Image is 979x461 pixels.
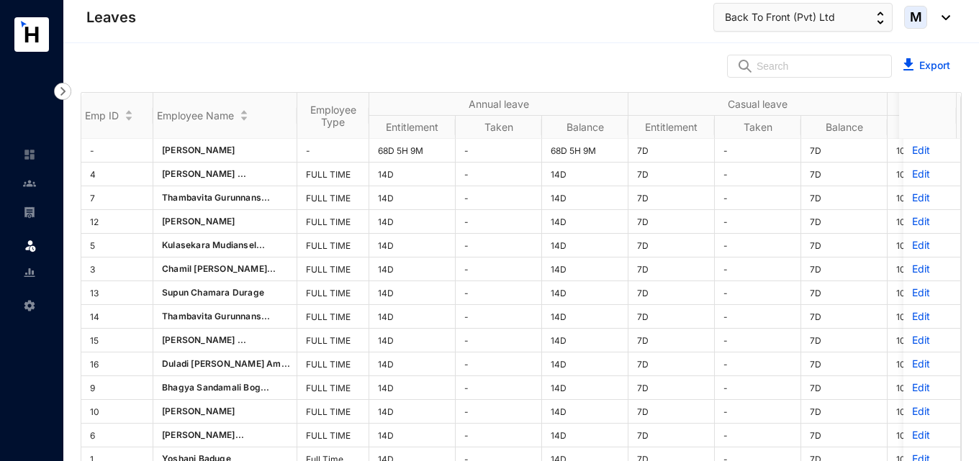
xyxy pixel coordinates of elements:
[801,281,888,305] td: 7D
[542,352,628,376] td: 14D
[912,286,952,300] p: Edit
[12,169,46,198] li: Contacts
[81,400,153,424] td: 10
[297,352,369,376] td: FULL TIME
[23,266,36,279] img: report-unselected.e6a6b4230fc7da01f883.svg
[715,424,801,447] td: -
[888,305,974,329] td: 10D
[912,143,952,158] p: Edit
[628,329,715,352] td: 7D
[715,376,801,400] td: -
[23,238,37,252] img: leave.99b8a76c7fa76a53782d.svg
[542,424,628,447] td: 14D
[542,116,628,139] th: Balance
[801,210,888,234] td: 7D
[801,305,888,329] td: 7D
[628,305,715,329] td: 7D
[628,257,715,281] td: 7D
[628,352,715,376] td: 7D
[153,93,297,139] th: Employee Name
[912,262,952,276] p: Edit
[12,258,46,287] li: Reports
[801,376,888,400] td: 7D
[456,400,542,424] td: -
[715,305,801,329] td: -
[81,376,153,400] td: 9
[162,214,288,229] p: [PERSON_NAME]
[297,376,369,400] td: FULL TIME
[81,93,153,139] th: Emp ID
[542,210,628,234] td: 14D
[912,309,952,324] p: Edit
[934,15,950,20] img: dropdown-black.8e83cc76930a90b1a4fdb6d089b7bf3a.svg
[542,329,628,352] td: 14D
[81,210,153,234] td: 12
[81,139,153,163] td: -
[369,376,456,400] td: 14D
[369,281,456,305] td: 14D
[628,186,715,210] td: 7D
[369,305,456,329] td: 14D
[757,55,883,77] input: Search
[157,109,234,122] span: Employee Name
[542,400,628,424] td: 14D
[297,329,369,352] td: FULL TIME
[801,329,888,352] td: 7D
[23,148,36,161] img: home-unselected.a29eae3204392db15eaf.svg
[12,140,46,169] li: Home
[542,186,628,210] td: 14D
[892,55,962,78] button: Export
[715,210,801,234] td: -
[297,281,369,305] td: FULL TIME
[297,257,369,281] td: FULL TIME
[542,281,628,305] td: 14D
[715,186,801,210] td: -
[715,352,801,376] td: -
[456,186,542,210] td: -
[912,357,952,371] p: Edit
[297,93,369,139] th: Employee Type
[628,139,715,163] td: 7D
[801,424,888,447] td: 7D
[715,234,801,257] td: -
[801,352,888,376] td: 7D
[801,186,888,210] td: 7D
[903,58,913,70] img: blue-download.5ef7b2b032fd340530a27f4ceaf19358.svg
[162,263,276,274] span: Chamil [PERSON_NAME]...
[369,329,456,352] td: 14D
[628,281,715,305] td: 7D
[456,116,542,139] th: Taken
[369,139,456,163] td: 68D 5H 9M
[297,186,369,210] td: FULL TIME
[877,12,884,24] img: up-down-arrow.74152d26bf9780fbf563ca9c90304185.svg
[23,206,36,219] img: payroll-unselected.b590312f920e76f0c668.svg
[628,116,715,139] th: Entitlement
[888,210,974,234] td: 10D
[888,116,974,139] th: Entitlement
[888,163,974,186] td: 10D
[81,163,153,186] td: 4
[628,234,715,257] td: 7D
[801,257,888,281] td: 7D
[369,93,628,116] th: Annual leave
[369,210,456,234] td: 14D
[628,93,888,116] th: Casual leave
[801,234,888,257] td: 7D
[715,163,801,186] td: -
[801,163,888,186] td: 7D
[628,210,715,234] td: 7D
[628,376,715,400] td: 7D
[628,400,715,424] td: 7D
[912,214,952,229] p: Edit
[713,3,893,32] button: Back To Front (Pvt) Ltd
[297,400,369,424] td: FULL TIME
[912,428,952,442] p: Edit
[297,163,369,186] td: FULL TIME
[456,424,542,447] td: -
[456,352,542,376] td: -
[81,257,153,281] td: 3
[85,109,119,122] span: Emp ID
[162,143,288,158] p: [PERSON_NAME]
[888,352,974,376] td: 10D
[81,305,153,329] td: 14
